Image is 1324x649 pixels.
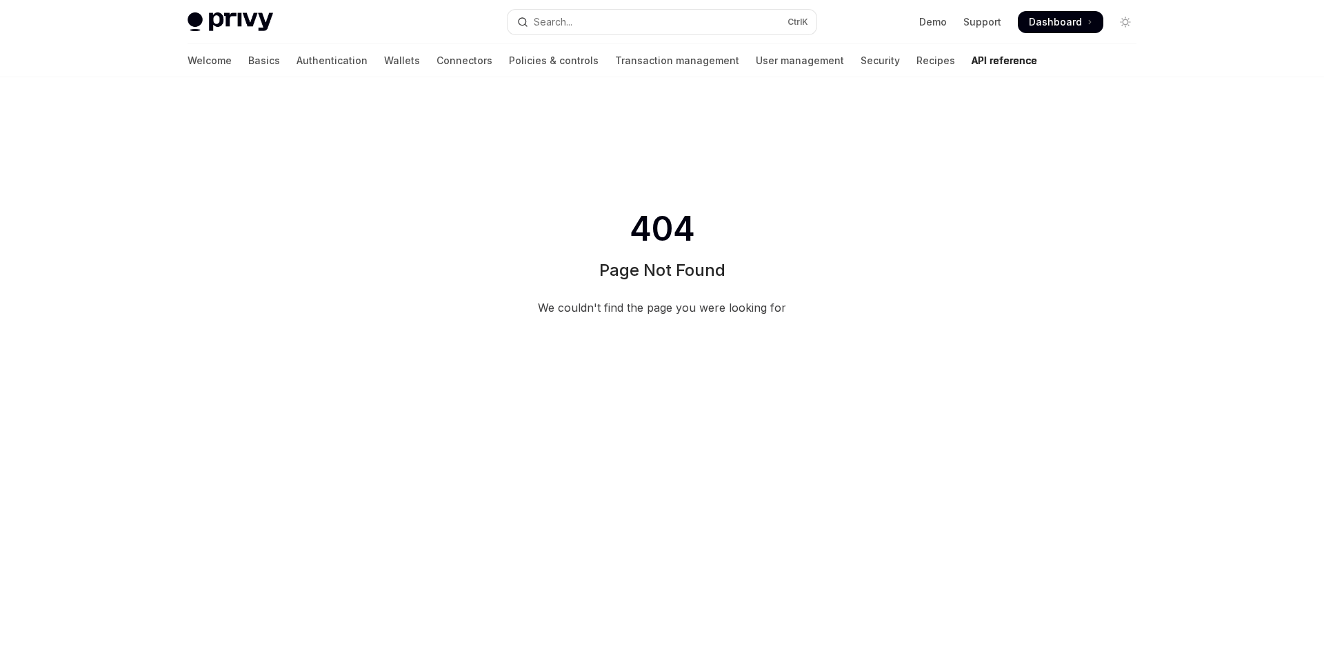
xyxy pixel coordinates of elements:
[538,298,786,317] div: We couldn't find the page you were looking for
[627,210,698,248] span: 404
[534,14,572,30] div: Search...
[972,44,1037,77] a: API reference
[599,259,725,281] h1: Page Not Found
[916,44,955,77] a: Recipes
[508,10,816,34] button: Open search
[297,44,368,77] a: Authentication
[188,44,232,77] a: Welcome
[248,44,280,77] a: Basics
[509,44,599,77] a: Policies & controls
[788,17,808,28] span: Ctrl K
[861,44,900,77] a: Security
[1018,11,1103,33] a: Dashboard
[437,44,492,77] a: Connectors
[1029,15,1082,29] span: Dashboard
[963,15,1001,29] a: Support
[1114,11,1136,33] button: Toggle dark mode
[756,44,844,77] a: User management
[615,44,739,77] a: Transaction management
[384,44,420,77] a: Wallets
[188,12,273,32] img: light logo
[919,15,947,29] a: Demo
